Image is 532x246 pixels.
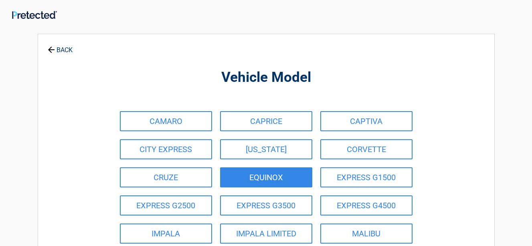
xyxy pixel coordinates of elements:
h2: Vehicle Model [82,68,450,87]
a: EXPRESS G3500 [220,195,312,216]
a: CAPTIVA [320,111,413,131]
a: EQUINOX [220,167,312,187]
a: CORVETTE [320,139,413,159]
a: CAMARO [120,111,212,131]
a: CITY EXPRESS [120,139,212,159]
a: CAPRICE [220,111,312,131]
a: EXPRESS G2500 [120,195,212,216]
a: BACK [46,39,74,53]
a: EXPRESS G4500 [320,195,413,216]
img: Main Logo [12,11,57,19]
a: EXPRESS G1500 [320,167,413,187]
a: MALIBU [320,224,413,244]
a: IMPALA LIMITED [220,224,312,244]
a: [US_STATE] [220,139,312,159]
a: CRUZE [120,167,212,187]
a: IMPALA [120,224,212,244]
